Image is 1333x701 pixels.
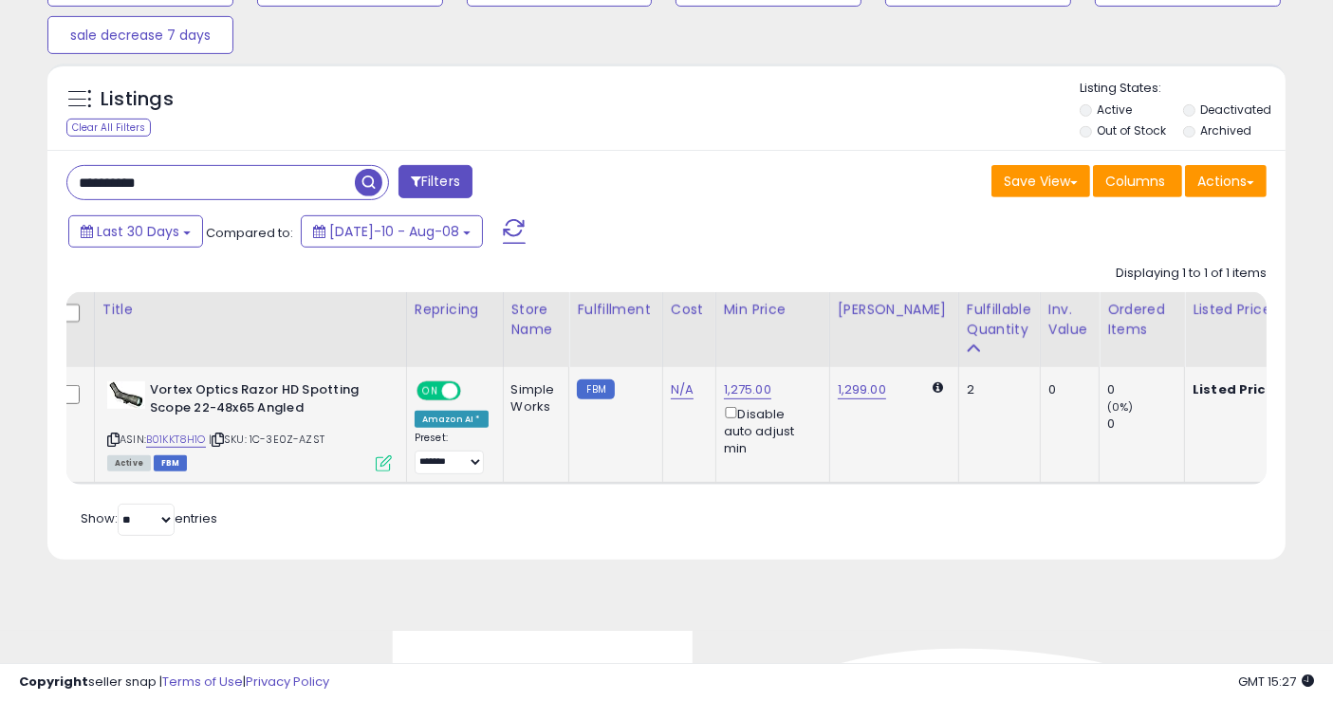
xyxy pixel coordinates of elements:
div: Inv. value [1048,300,1091,340]
label: Active [1098,101,1133,118]
div: ASIN: [107,381,392,470]
div: Cost [671,300,708,320]
p: Listing States: [1080,80,1286,98]
span: FBM [154,455,188,471]
a: N/A [671,380,694,399]
a: B01KKT8H1O [146,432,206,448]
span: Columns [1105,172,1165,191]
button: Last 30 Days [68,215,203,248]
span: Show: entries [81,509,217,527]
div: Store Name [511,300,562,340]
div: 2 [967,381,1026,398]
a: 1,299.00 [838,380,886,399]
div: Displaying 1 to 1 of 1 items [1116,265,1267,283]
button: Actions [1185,165,1267,197]
div: Disable auto adjust min [724,403,815,457]
div: [PERSON_NAME] [838,300,951,320]
div: 0 [1107,415,1184,433]
div: Preset: [415,432,489,473]
div: Min Price [724,300,822,320]
div: 0 [1107,381,1184,398]
div: Fulfillment [577,300,654,320]
a: 1,275.00 [724,380,771,399]
div: Ordered Items [1107,300,1176,340]
span: Last 30 Days [97,222,179,241]
span: [DATE]-10 - Aug-08 [329,222,459,241]
h5: Listings [101,86,174,113]
b: Listed Price: [1193,380,1279,398]
button: Columns [1093,165,1182,197]
button: sale decrease 7 days [47,16,233,54]
label: Deactivated [1201,101,1272,118]
div: Repricing [415,300,495,320]
span: OFF [458,383,489,399]
small: FBM [577,379,614,399]
button: [DATE]-10 - Aug-08 [301,215,483,248]
div: Fulfillable Quantity [967,300,1032,340]
span: ON [418,383,442,399]
label: Out of Stock [1098,122,1167,138]
div: Title [102,300,398,320]
span: | SKU: 1C-3E0Z-AZST [209,432,324,447]
label: Archived [1201,122,1252,138]
div: 0 [1048,381,1084,398]
span: Compared to: [206,224,293,242]
div: Clear All Filters [66,119,151,137]
b: Vortex Optics Razor HD Spotting Scope 22-48x65 Angled [150,381,380,421]
div: Simple Works [511,381,555,415]
button: Filters [398,165,472,198]
img: 318YiIKYMoL._SL40_.jpg [107,381,145,409]
div: Amazon AI * [415,411,489,428]
button: Save View [991,165,1090,197]
span: All listings currently available for purchase on Amazon [107,455,151,471]
small: (0%) [1107,399,1134,415]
